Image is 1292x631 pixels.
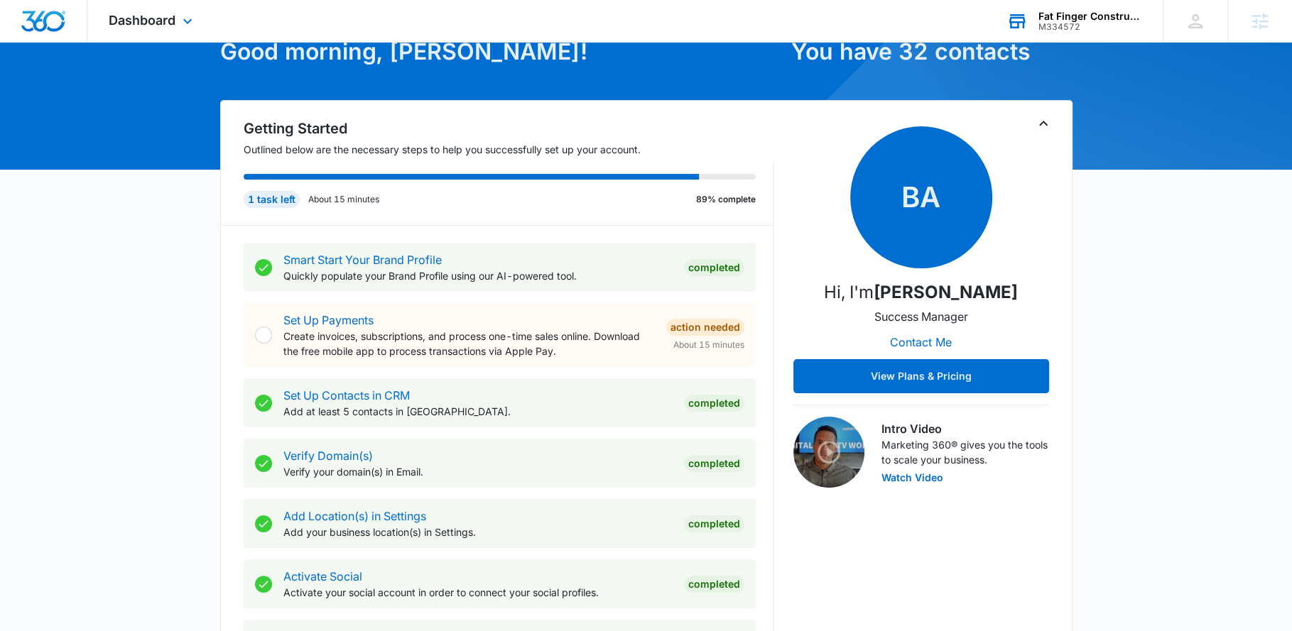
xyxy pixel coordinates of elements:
[1038,11,1142,22] div: account name
[283,404,673,419] p: Add at least 5 contacts in [GEOGRAPHIC_DATA].
[673,339,744,351] span: About 15 minutes
[283,569,362,583] a: Activate Social
[684,515,744,532] div: Completed
[696,193,756,206] p: 89% complete
[684,395,744,412] div: Completed
[1035,115,1052,132] button: Toggle Collapse
[244,142,773,157] p: Outlined below are the necessary steps to help you successfully set up your account.
[283,464,673,479] p: Verify your domain(s) in Email.
[283,509,426,523] a: Add Location(s) in Settings
[684,259,744,276] div: Completed
[283,253,442,267] a: Smart Start Your Brand Profile
[793,359,1049,393] button: View Plans & Pricing
[684,455,744,472] div: Completed
[283,525,673,539] p: Add your business location(s) in Settings.
[244,118,773,139] h2: Getting Started
[791,35,1073,69] h1: You have 32 contacts
[876,325,966,359] button: Contact Me
[220,35,783,69] h1: Good morning, [PERSON_NAME]!
[283,268,673,283] p: Quickly populate your Brand Profile using our AI-powered tool.
[1038,22,1142,32] div: account id
[244,191,300,208] div: 1 task left
[874,308,968,325] p: Success Manager
[881,420,1049,437] h3: Intro Video
[824,280,1018,305] p: Hi, I'm
[308,193,379,206] p: About 15 minutes
[283,449,373,463] a: Verify Domain(s)
[881,473,943,483] button: Watch Video
[684,576,744,593] div: Completed
[283,313,374,327] a: Set Up Payments
[881,437,1049,467] p: Marketing 360® gives you the tools to scale your business.
[850,126,992,268] span: BA
[283,388,410,402] a: Set Up Contacts in CRM
[874,282,1018,302] strong: [PERSON_NAME]
[109,13,175,28] span: Dashboard
[283,329,655,358] p: Create invoices, subscriptions, and process one-time sales online. Download the free mobile app t...
[283,585,673,600] p: Activate your social account in order to connect your social profiles.
[793,417,864,488] img: Intro Video
[666,319,744,336] div: Action Needed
